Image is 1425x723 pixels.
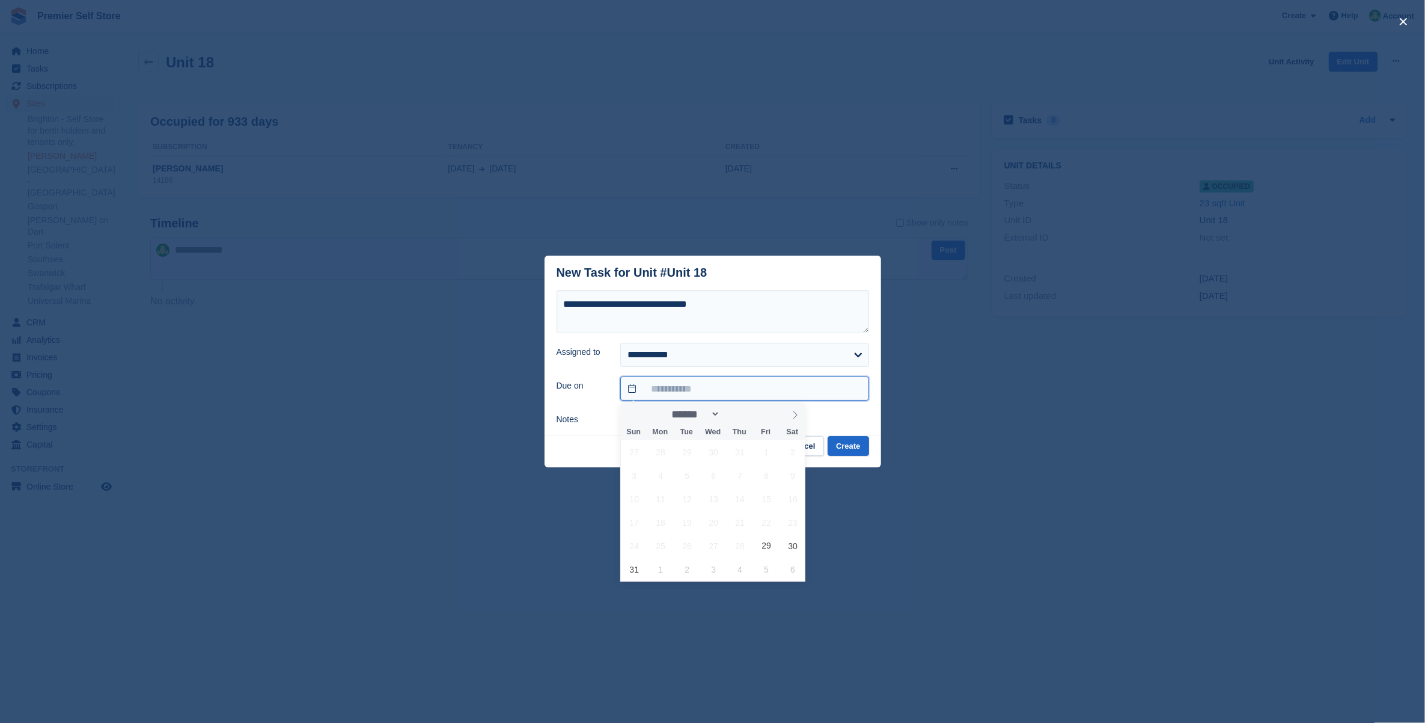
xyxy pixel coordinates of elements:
span: September 1, 2025 [649,558,673,581]
span: August 28, 2025 [728,534,752,558]
span: August 26, 2025 [676,534,699,558]
span: August 17, 2025 [623,511,646,534]
span: August 18, 2025 [649,511,673,534]
span: August 15, 2025 [755,487,778,511]
button: Create [828,436,868,456]
span: July 30, 2025 [702,440,725,464]
span: August 30, 2025 [781,534,805,558]
span: August 16, 2025 [781,487,805,511]
span: August 11, 2025 [649,487,673,511]
span: Wed [700,428,726,436]
span: September 2, 2025 [676,558,699,581]
span: August 3, 2025 [623,464,646,487]
span: July 27, 2025 [623,440,646,464]
span: August 12, 2025 [676,487,699,511]
span: July 28, 2025 [649,440,673,464]
span: August 21, 2025 [728,511,752,534]
span: Mon [647,428,673,436]
span: August 24, 2025 [623,534,646,558]
select: Month [668,408,721,420]
span: August 13, 2025 [702,487,725,511]
input: Year [720,408,758,420]
span: August 1, 2025 [755,440,778,464]
span: August 6, 2025 [702,464,725,487]
span: Fri [752,428,779,436]
span: August 29, 2025 [755,534,778,558]
span: September 5, 2025 [755,558,778,581]
span: August 20, 2025 [702,511,725,534]
span: Sat [779,428,805,436]
span: Sun [620,428,647,436]
span: August 31, 2025 [623,558,646,581]
span: September 6, 2025 [781,558,805,581]
label: Notes [557,413,606,426]
span: August 9, 2025 [781,464,805,487]
span: July 31, 2025 [728,440,752,464]
span: August 19, 2025 [676,511,699,534]
span: August 23, 2025 [781,511,805,534]
span: Thu [726,428,752,436]
span: September 3, 2025 [702,558,725,581]
span: August 22, 2025 [755,511,778,534]
span: August 7, 2025 [728,464,752,487]
div: New Task for Unit #Unit 18 [557,266,707,280]
span: September 4, 2025 [728,558,752,581]
span: August 4, 2025 [649,464,673,487]
span: August 25, 2025 [649,534,673,558]
span: August 27, 2025 [702,534,725,558]
button: close [1394,12,1413,31]
span: August 5, 2025 [676,464,699,487]
span: August 2, 2025 [781,440,805,464]
label: Assigned to [557,346,606,358]
span: Tue [673,428,700,436]
span: July 29, 2025 [676,440,699,464]
span: August 10, 2025 [623,487,646,511]
span: August 14, 2025 [728,487,752,511]
label: Due on [557,380,606,392]
span: August 8, 2025 [755,464,778,487]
